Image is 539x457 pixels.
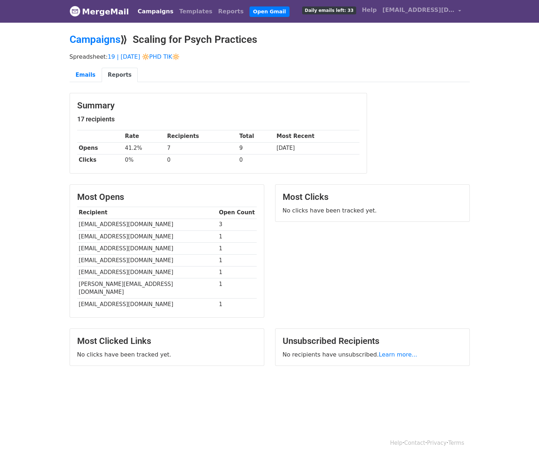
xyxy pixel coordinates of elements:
h3: Most Clicks [283,192,462,202]
td: [EMAIL_ADDRESS][DOMAIN_NAME] [77,219,217,230]
h2: ⟫ Scaling for Psych Practices [70,33,470,46]
th: Clicks [77,154,123,166]
iframe: Chat Widget [503,422,539,457]
td: 1 [217,242,257,254]
a: Contact [404,440,425,446]
td: [DATE] [275,142,359,154]
td: [EMAIL_ADDRESS][DOMAIN_NAME] [77,230,217,242]
td: 41.2% [123,142,165,154]
p: No clicks have been tracked yet. [77,351,257,358]
span: Daily emails left: 33 [302,6,356,14]
td: [EMAIL_ADDRESS][DOMAIN_NAME] [77,266,217,278]
td: 9 [238,142,275,154]
a: Open Gmail [249,6,290,17]
td: 0% [123,154,165,166]
p: No clicks have been tracked yet. [283,207,462,214]
th: Recipients [165,130,238,142]
h3: Most Clicked Links [77,336,257,346]
span: [EMAIL_ADDRESS][DOMAIN_NAME] [383,6,455,14]
td: [EMAIL_ADDRESS][DOMAIN_NAME] [77,242,217,254]
a: Learn more... [379,351,417,358]
p: No recipients have unsubscribed. [283,351,462,358]
td: 3 [217,219,257,230]
td: [EMAIL_ADDRESS][DOMAIN_NAME] [77,298,217,310]
a: Reports [215,4,247,19]
a: Reports [102,68,138,82]
h3: Summary [77,100,359,111]
td: 1 [217,230,257,242]
td: 1 [217,254,257,266]
a: Templates [176,4,215,19]
p: Spreadsheet: [70,53,470,61]
td: [EMAIL_ADDRESS][DOMAIN_NAME] [77,254,217,266]
a: Privacy [427,440,446,446]
td: 0 [238,154,275,166]
td: 0 [165,154,238,166]
th: Total [238,130,275,142]
td: 1 [217,266,257,278]
h3: Most Opens [77,192,257,202]
a: Help [390,440,402,446]
a: Campaigns [135,4,176,19]
td: [PERSON_NAME][EMAIL_ADDRESS][DOMAIN_NAME] [77,278,217,299]
th: Open Count [217,207,257,219]
td: 7 [165,142,238,154]
th: Recipient [77,207,217,219]
a: Emails [70,68,102,82]
th: Most Recent [275,130,359,142]
a: Campaigns [70,33,120,45]
a: MergeMail [70,4,129,19]
h5: 17 recipients [77,115,359,123]
h3: Unsubscribed Recipients [283,336,462,346]
a: Daily emails left: 33 [299,3,359,17]
img: MergeMail logo [70,6,80,17]
a: Terms [448,440,464,446]
a: 19 | [DATE] 🔆PHD TIK🔆 [108,53,180,60]
th: Rate [123,130,165,142]
td: 1 [217,278,257,299]
td: 1 [217,298,257,310]
a: [EMAIL_ADDRESS][DOMAIN_NAME] [380,3,464,20]
th: Opens [77,142,123,154]
a: Help [359,3,380,17]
